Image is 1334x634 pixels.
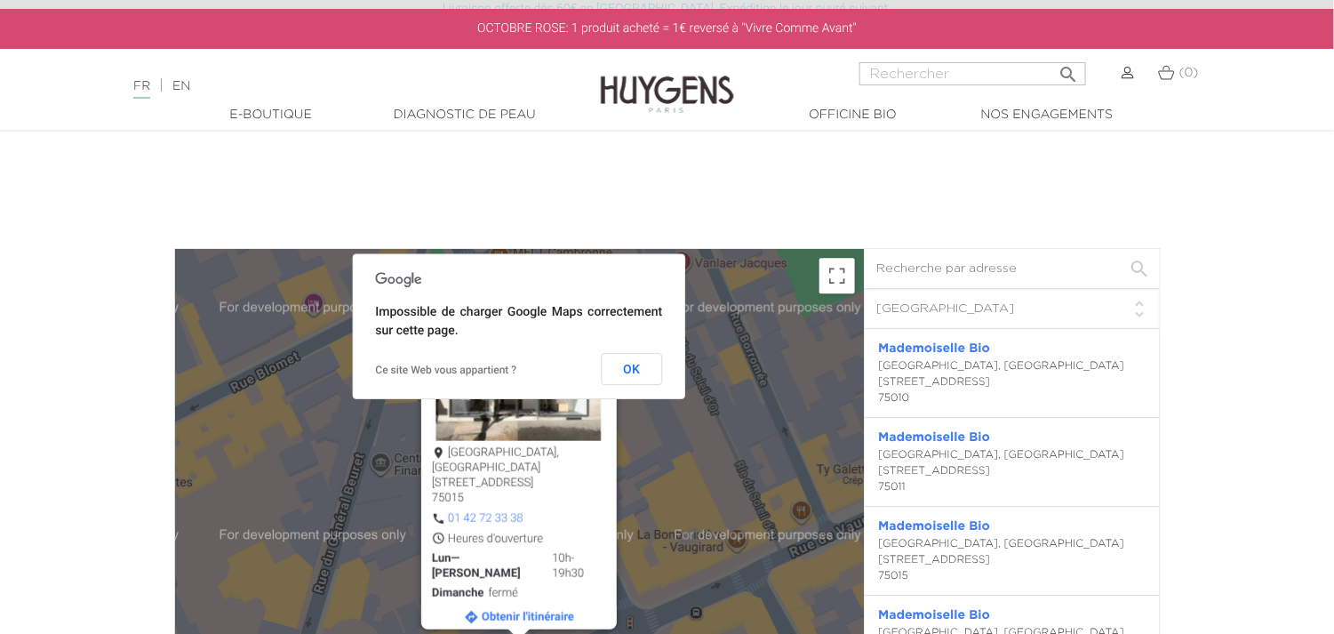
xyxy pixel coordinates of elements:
[172,80,190,92] a: EN
[764,106,942,124] a: Officine Bio
[432,587,483,602] span: Dimanche
[1179,67,1199,79] span: (0)
[376,364,517,376] a: Ce site Web vous appartient ?
[448,512,523,526] a: 01 42 72 33 38
[601,47,734,116] img: Huygens
[464,611,574,626] a: Obtenir l'itinéraire
[865,249,1160,289] input: Recherche par adresse
[879,609,991,622] a: Mademoiselle Bio
[133,80,150,99] a: FR
[1052,57,1084,81] button: 
[819,258,855,293] button: Passer en plein écran
[488,587,518,602] span: fermé
[432,446,606,507] div: [GEOGRAPHIC_DATA], [GEOGRAPHIC_DATA] [STREET_ADDRESS] 75015
[552,552,606,582] span: 10h-19h30
[879,536,1146,584] div: [GEOGRAPHIC_DATA], [GEOGRAPHIC_DATA] [STREET_ADDRESS] 75015
[879,431,991,444] a: Mademoiselle Bio
[859,62,1086,85] input: Rechercher
[879,358,1146,406] div: [GEOGRAPHIC_DATA], [GEOGRAPHIC_DATA] [STREET_ADDRESS] 75010
[602,353,663,385] button: OK
[376,305,663,338] span: Impossible de charger Google Maps correctement sur cette page.
[376,106,554,124] a: Diagnostic de peau
[879,342,991,355] a: Mademoiselle Bio
[1058,59,1079,80] i: 
[958,106,1136,124] a: Nos engagements
[432,552,547,582] span: Lun—[PERSON_NAME]
[879,447,1146,495] div: [GEOGRAPHIC_DATA], [GEOGRAPHIC_DATA] [STREET_ADDRESS] 75011
[879,520,991,533] a: Mademoiselle Bio
[124,76,542,97] div: |
[432,533,606,548] div: Heures d'ouverture
[182,106,360,124] a: E-Boutique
